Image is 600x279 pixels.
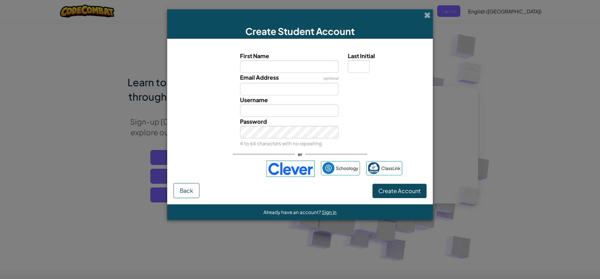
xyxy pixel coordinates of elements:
img: schoology.png [322,162,334,174]
span: Create Account [378,187,421,194]
span: Username [240,96,268,103]
span: optional [323,76,338,81]
span: Already have an account? [263,209,322,215]
img: classlink-logo-small.png [368,162,380,174]
img: clever-logo-blue.png [267,161,315,177]
span: Last Initial [348,52,375,59]
span: First Name [240,52,269,59]
span: Email Address [240,74,279,81]
a: Sign in [322,209,337,215]
span: or [295,150,305,159]
button: Back [173,183,199,198]
small: 4 to 64 characters with no repeating [240,140,322,146]
span: Create Student Account [245,25,355,37]
iframe: Sign in with Google Button [195,162,263,176]
span: Back [180,187,193,194]
span: Schoology [336,164,358,173]
button: Create Account [372,184,427,198]
span: ClassLink [381,164,401,173]
span: Password [240,118,267,125]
